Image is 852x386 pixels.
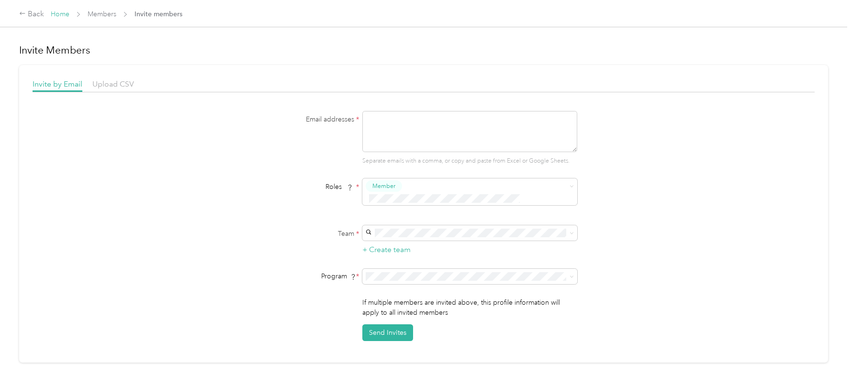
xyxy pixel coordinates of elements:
span: Invite members [135,9,182,19]
p: If multiple members are invited above, this profile information will apply to all invited members [362,298,577,318]
span: Member [372,182,395,190]
span: Upload CSV [92,79,134,88]
a: Home [51,10,69,18]
iframe: Everlance-gr Chat Button Frame [798,332,852,386]
button: Send Invites [362,324,413,341]
div: Program [239,271,359,281]
a: Members [88,10,116,18]
label: Team [239,229,359,239]
span: Invite by Email [33,79,82,88]
p: Separate emails with a comma, or copy and paste from Excel or Google Sheets. [362,157,577,165]
button: Member [366,180,402,192]
div: Back [19,9,44,20]
button: + Create team [362,244,411,256]
label: Email addresses [239,114,359,124]
span: Roles [322,179,356,194]
h1: Invite Members [19,44,828,57]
